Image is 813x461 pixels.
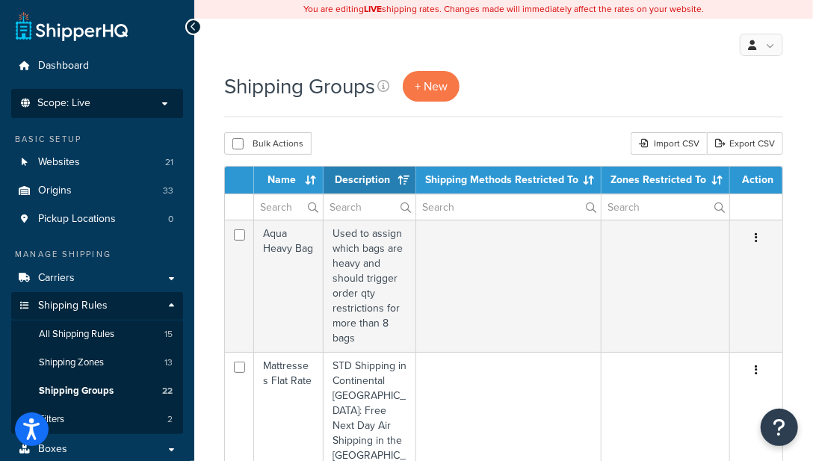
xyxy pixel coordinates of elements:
[39,385,114,397] span: Shipping Groups
[164,356,173,369] span: 13
[16,11,128,41] a: ShipperHQ Home
[415,78,448,95] span: + New
[11,177,183,205] li: Origins
[11,321,183,348] a: All Shipping Rules 15
[11,349,183,377] a: Shipping Zones 13
[11,377,183,405] a: Shipping Groups 22
[11,52,183,80] a: Dashboard
[165,156,173,169] span: 21
[11,205,183,233] li: Pickup Locations
[11,321,183,348] li: All Shipping Rules
[11,406,183,433] li: Filters
[38,443,67,456] span: Boxes
[11,292,183,434] li: Shipping Rules
[11,133,183,146] div: Basic Setup
[324,194,416,220] input: Search
[730,167,782,194] th: Action
[416,167,602,194] th: Shipping Methods Restricted To: activate to sort column ascending
[11,149,183,176] li: Websites
[324,167,417,194] th: Description: activate to sort column ascending
[39,328,114,341] span: All Shipping Rules
[39,413,64,426] span: Filters
[224,132,312,155] button: Bulk Actions
[11,205,183,233] a: Pickup Locations 0
[11,377,183,405] li: Shipping Groups
[416,194,601,220] input: Search
[11,248,183,261] div: Manage Shipping
[164,328,173,341] span: 15
[11,177,183,205] a: Origins 33
[707,132,783,155] a: Export CSV
[602,167,730,194] th: Zones Restricted To: activate to sort column ascending
[163,185,173,197] span: 33
[38,185,72,197] span: Origins
[39,356,104,369] span: Shipping Zones
[167,413,173,426] span: 2
[38,272,75,285] span: Carriers
[224,72,375,101] h1: Shipping Groups
[602,194,729,220] input: Search
[11,349,183,377] li: Shipping Zones
[38,213,116,226] span: Pickup Locations
[403,71,460,102] a: + New
[254,167,324,194] th: Name: activate to sort column ascending
[38,60,89,72] span: Dashboard
[631,132,707,155] div: Import CSV
[38,300,108,312] span: Shipping Rules
[11,292,183,320] a: Shipping Rules
[11,406,183,433] a: Filters 2
[37,97,90,110] span: Scope: Live
[162,385,173,397] span: 22
[38,156,80,169] span: Websites
[324,220,417,352] td: Used to assign which bags are heavy and should trigger order qty restrictions for more than 8 bags
[168,213,173,226] span: 0
[364,2,382,16] b: LIVE
[11,149,183,176] a: Websites 21
[254,220,324,352] td: Aqua Heavy Bag
[761,409,798,446] button: Open Resource Center
[11,264,183,292] a: Carriers
[254,194,323,220] input: Search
